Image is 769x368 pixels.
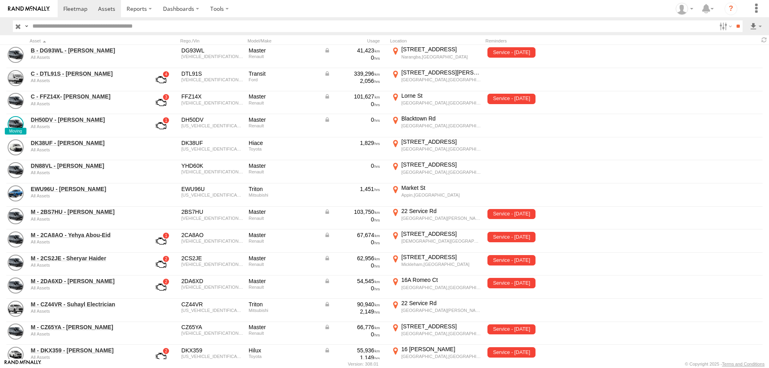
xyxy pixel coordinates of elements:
div: EWU96U [181,185,243,193]
div: CZ44VR [181,301,243,308]
div: Tye Clark [673,3,696,15]
div: MR0HA3CD600379152 [181,354,243,359]
a: View Asset Details [8,231,24,247]
div: undefined [31,263,141,267]
div: 0 [324,239,380,246]
div: Triton [249,301,318,308]
div: DTL91S [181,70,243,77]
div: Renault [249,54,318,59]
div: 1,149 [324,354,380,361]
div: undefined [31,147,141,152]
div: © Copyright 2025 - [685,362,765,366]
span: Service - 07/08/2024 [487,278,535,288]
div: Renault [249,262,318,267]
label: Click to View Current Location [390,138,482,160]
div: Data from Vehicle CANbus [324,70,380,77]
div: [DEMOGRAPHIC_DATA][GEOGRAPHIC_DATA],[GEOGRAPHIC_DATA] [401,238,481,244]
a: View Asset Details [8,255,24,271]
label: Click to View Current Location [390,184,482,206]
div: [GEOGRAPHIC_DATA],[GEOGRAPHIC_DATA] [401,331,481,336]
label: Search Filter Options [716,20,733,32]
a: View Asset Details [8,278,24,294]
div: 2,056 [324,77,380,84]
div: 2CS2JE [181,255,243,262]
div: undefined [31,286,141,290]
div: undefined [31,124,141,129]
div: Data from Vehicle CANbus [324,93,380,100]
div: Model/Make [248,38,320,44]
div: WF0EXXTTGEHK84334 [181,77,243,82]
div: Master [249,231,318,239]
div: VF1VAE5V6K0794065 [181,123,243,128]
label: Click to View Current Location [390,115,482,137]
span: Service - 14/09/2024 [487,47,535,58]
a: View Asset Details [8,47,24,63]
div: Lorne St [401,92,481,99]
div: Data from Vehicle CANbus [324,278,380,285]
label: Click to View Current Location [390,46,482,67]
div: 2BS7HU [181,208,243,215]
a: View Asset with Fault/s [146,70,176,89]
div: [STREET_ADDRESS] [401,161,481,168]
div: 22 Service Rd [401,207,481,215]
span: Refresh [759,36,769,44]
div: Hilux [249,347,318,354]
a: C - FFZ14X- [PERSON_NAME] [31,93,141,100]
div: Triton [249,185,318,193]
span: Service - 13/06/2024 [487,347,535,358]
div: [STREET_ADDRESS] [401,138,481,145]
div: Data from Vehicle CANbus [324,231,380,239]
div: 0 [324,262,380,269]
a: DK38UF - [PERSON_NAME] [31,139,141,147]
div: Master [249,278,318,285]
div: Narangba,[GEOGRAPHIC_DATA] [401,54,481,60]
div: 22 Service Rd [401,300,481,307]
div: undefined [31,170,141,175]
span: Service - 20/04/2023 [487,94,535,104]
div: DK38UF [181,139,243,147]
div: YHD60K [181,162,243,169]
a: View Asset Details [8,347,24,363]
div: VF1MAFEZHP0853000 [181,54,243,59]
a: View Asset with Fault/s [146,347,176,366]
div: [GEOGRAPHIC_DATA],[GEOGRAPHIC_DATA] [401,146,481,152]
a: View Asset with Fault/s [146,93,176,112]
a: Visit our Website [4,360,41,368]
div: VF1MAFEZHL0816096 [181,331,243,336]
div: Usage [323,38,387,44]
a: M - 2BS7HU - [PERSON_NAME] [31,208,141,215]
div: VF1MAFEZCK0793953 [181,262,243,267]
div: Data from Vehicle CANbus [324,208,380,215]
label: Click to View Current Location [390,323,482,344]
a: View Asset Details [8,162,24,178]
a: M - 2CA8AO - Yehya Abou-Eid [31,231,141,239]
div: Toyota [249,147,318,151]
div: [STREET_ADDRESS] [401,230,481,237]
div: Transit [249,70,318,77]
div: DH50DV [181,116,243,123]
a: M - CZ44VR - Suhayl Electrician [31,301,141,308]
a: View Asset Details [8,116,24,132]
div: Market St [401,184,481,191]
label: Search Query [23,20,30,32]
div: [STREET_ADDRESS] [401,46,481,53]
div: JTFHT02P000158544 [181,147,243,151]
a: View Asset with Fault/s [146,116,176,135]
img: rand-logo.svg [8,6,50,12]
div: [GEOGRAPHIC_DATA][PERSON_NAME][GEOGRAPHIC_DATA] [401,215,481,221]
div: Appin,[GEOGRAPHIC_DATA] [401,192,481,198]
div: 16A Romeo Ct [401,276,481,284]
a: View Asset with Fault/s [146,255,176,274]
label: Click to View Current Location [390,276,482,298]
div: Renault [249,123,318,128]
div: Data from Vehicle CANbus [324,347,380,354]
a: DN88VL - [PERSON_NAME] [31,162,141,169]
div: 1,451 [324,185,380,193]
i: ? [725,2,737,15]
div: MMAYJKK10MH002535 [181,308,243,313]
div: [STREET_ADDRESS] [401,323,481,330]
a: B - DG93WL - [PERSON_NAME] [31,47,141,54]
div: Master [249,208,318,215]
div: [GEOGRAPHIC_DATA],[GEOGRAPHIC_DATA] [401,123,481,129]
a: View Asset with Fault/s [146,278,176,297]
